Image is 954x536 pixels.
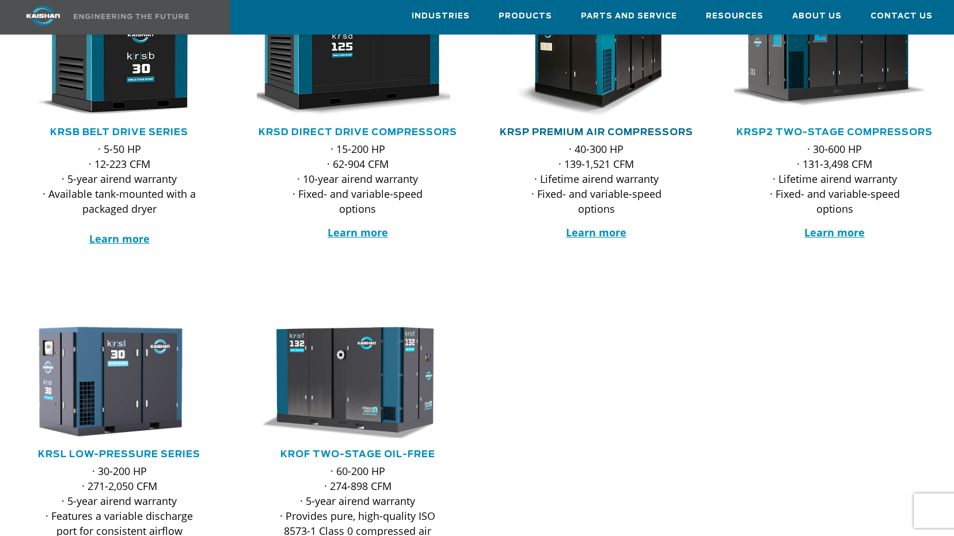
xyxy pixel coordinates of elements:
[499,1,552,32] a: Products
[18,324,220,439] div: krsl30
[792,10,842,23] span: About Us
[74,14,189,19] img: Engineering the future
[412,1,470,32] a: Industries
[519,141,674,216] p: · 40-300 HP · 139-1,521 CFM · Lifetime airend warranty · Fixed- and variable-speed options
[792,1,842,32] a: About Us
[581,1,677,32] a: Parts and Service
[50,128,188,137] a: KRSB Belt Drive Series
[280,450,435,459] a: KROF TWO-STAGE OIL-FREE
[38,450,200,459] a: KRSL Low-Pressure Series
[41,141,197,246] p: · 5-50 HP · 12-223 CFM · 5-year airend warranty · Available tank-mounted with a packaged dryer
[804,225,865,239] a: Learn more
[871,10,933,23] span: Contact Us
[871,1,933,32] a: Contact Us
[257,324,458,439] div: krof132
[736,128,933,137] a: KRSP2 Two-Stage Compressors
[500,128,693,137] a: KRSP Premium Air Compressors
[757,141,913,216] p: · 30-600 HP · 131-3,498 CFM · Lifetime airend warranty · Fixed- and variable-speed options
[328,225,388,239] a: Learn more
[581,10,677,23] span: Parts and Service
[259,128,457,137] a: KRSD Direct Drive Compressors
[10,324,212,439] img: krsl30
[412,10,470,23] span: Industries
[499,10,552,23] span: Products
[248,324,450,439] img: krof132
[706,1,763,32] a: Resources
[566,225,626,239] a: Learn more
[89,232,150,246] a: Learn more
[706,10,763,23] span: Resources
[280,141,435,216] p: · 15-200 HP · 62-904 CFM · 10-year airend warranty · Fixed- and variable-speed options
